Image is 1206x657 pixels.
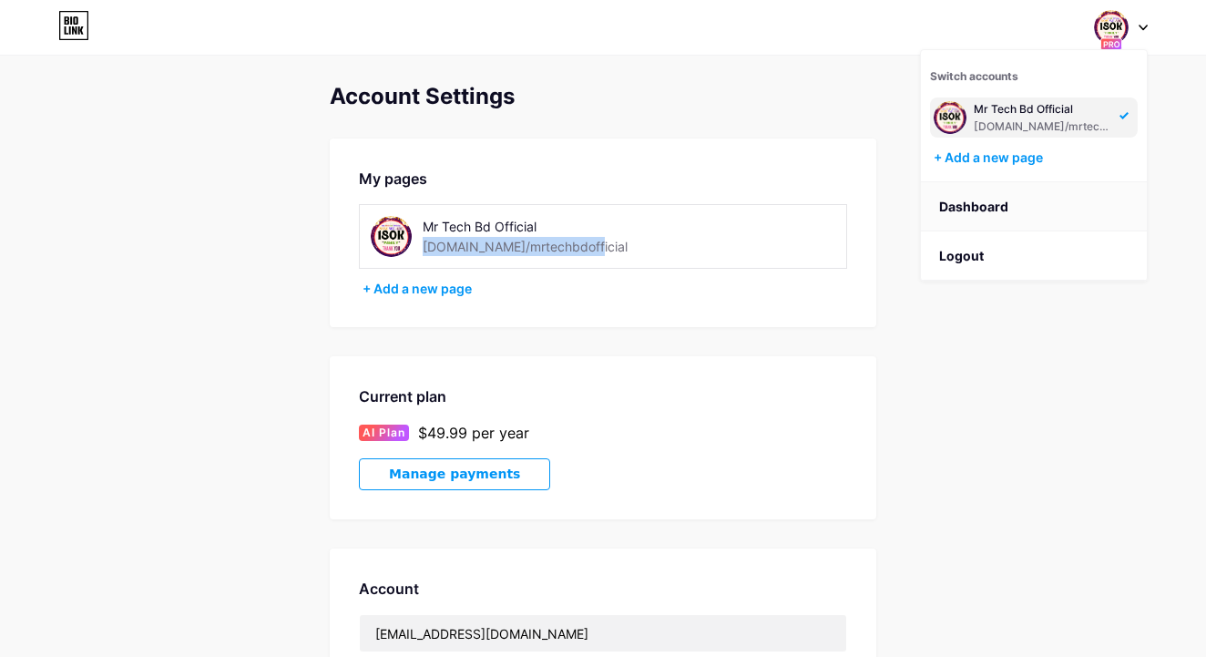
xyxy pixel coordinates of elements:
[359,578,847,600] div: Account
[1094,10,1129,45] img: mrtechbdofficial
[363,425,405,441] span: AI Plan
[974,102,1114,117] div: Mr Tech Bd Official
[921,231,1147,281] li: Logout
[360,615,846,652] input: Email
[423,237,628,256] div: [DOMAIN_NAME]/mrtechbdofficial
[930,69,1018,83] span: Switch accounts
[359,458,550,490] button: Manage payments
[934,101,966,134] img: mrtechbdofficial
[974,119,1114,134] div: [DOMAIN_NAME]/mrtechbdofficial
[418,422,529,444] div: $49.99 per year
[363,280,847,298] div: + Add a new page
[371,216,412,257] img: mrtechbdofficial
[389,467,520,482] span: Manage payments
[934,149,1138,167] div: + Add a new page
[359,168,847,190] div: My pages
[330,84,876,109] div: Account Settings
[359,385,847,407] div: Current plan
[921,182,1147,231] a: Dashboard
[423,217,680,236] div: Mr Tech Bd Official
